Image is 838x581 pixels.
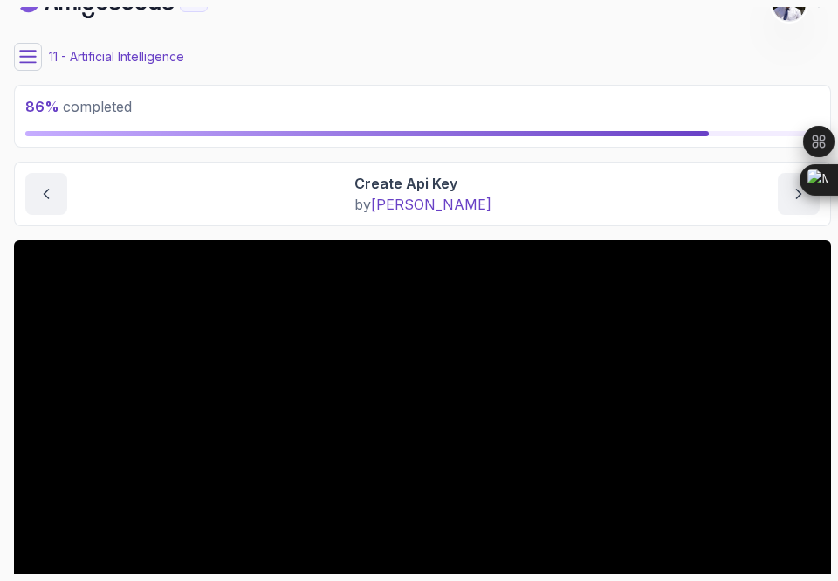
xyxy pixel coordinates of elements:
p: 11 - Artificial Intelligence [49,48,184,66]
button: previous content [25,173,67,215]
p: by [354,194,491,215]
span: completed [25,98,132,115]
span: 86 % [25,98,59,115]
span: [PERSON_NAME] [371,196,491,213]
p: Create Api Key [354,173,491,194]
button: next content [778,173,820,215]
